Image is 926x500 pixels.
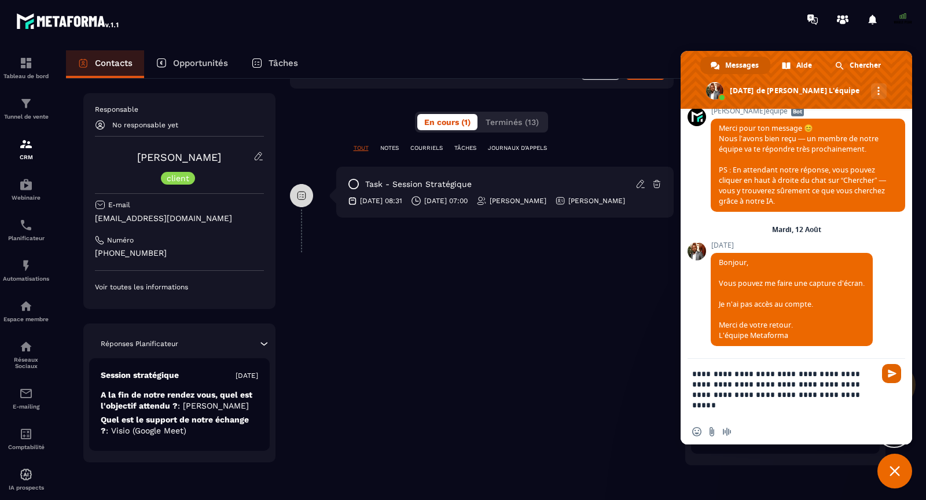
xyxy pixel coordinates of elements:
span: Bonjour, Vous pouvez me faire une capture d'écran. Je n'ai pas accès au compte. Merci de votre re... [719,258,865,340]
span: Envoyer [882,364,901,383]
span: Merci pour ton message 😊 Nous l’avons bien reçu — un membre de notre équipe va te répondre très p... [719,123,886,206]
button: En cours (1) [417,114,477,130]
a: formationformationCRM [3,128,49,169]
p: A la fin de notre rendez vous, quel est l'objectif attendu ? [101,389,258,411]
textarea: Entrez votre message... [692,359,877,419]
p: TÂCHES [454,144,476,152]
p: COURRIELS [410,144,443,152]
img: social-network [19,340,33,354]
a: Aide [771,57,824,74]
p: Voir toutes les informations [95,282,264,292]
a: emailemailE-mailing [3,378,49,418]
p: Contacts [95,58,133,68]
p: [DATE] 08:31 [360,196,402,205]
p: [PERSON_NAME] [490,196,546,205]
span: Chercher [850,57,881,74]
p: Espace membre [3,316,49,322]
img: logo [16,10,120,31]
p: Planificateur [3,235,49,241]
a: Tâches [240,50,310,78]
p: E-mailing [3,403,49,410]
img: accountant [19,427,33,441]
img: email [19,387,33,400]
p: [DATE] 07:00 [424,196,468,205]
span: Message audio [722,427,732,436]
span: : Visio (Google Meet) [106,426,186,435]
img: automations [19,468,33,481]
p: Session stratégique [101,370,179,381]
p: Responsable [95,105,264,114]
a: formationformationTableau de bord [3,47,49,88]
p: Tâches [269,58,298,68]
img: automations [19,178,33,192]
p: NOTES [380,144,399,152]
span: Aide [796,57,812,74]
img: scheduler [19,218,33,232]
img: automations [19,299,33,313]
a: automationsautomationsEspace membre [3,291,49,331]
p: No responsable yet [112,121,178,129]
p: Opportunités [173,58,228,68]
span: Terminés (13) [486,117,539,127]
p: Comptabilité [3,444,49,450]
a: social-networksocial-networkRéseaux Sociaux [3,331,49,378]
p: IA prospects [3,484,49,491]
a: Opportunités [144,50,240,78]
p: Webinaire [3,194,49,201]
span: Envoyer un fichier [707,427,716,436]
span: En cours (1) [424,117,471,127]
a: formationformationTunnel de vente [3,88,49,128]
p: E-mail [108,200,130,209]
p: Automatisations [3,275,49,282]
span: Messages [725,57,759,74]
button: Terminés (13) [479,114,546,130]
span: Insérer un emoji [692,427,701,436]
img: automations [19,259,33,273]
p: TOUT [354,144,369,152]
p: [EMAIL_ADDRESS][DOMAIN_NAME] [95,213,264,224]
p: Tableau de bord [3,73,49,79]
a: automationsautomationsAutomatisations [3,250,49,291]
p: [DATE] [236,371,258,380]
p: Tunnel de vente [3,113,49,120]
p: CRM [3,154,49,160]
p: [PHONE_NUMBER] [95,248,264,259]
img: formation [19,137,33,151]
p: Quel est le support de notre échange ? [101,414,258,436]
a: Fermer le chat [877,454,912,488]
a: [PERSON_NAME] [137,151,221,163]
div: Mardi, 12 Août [772,226,821,233]
p: task - Session stratégique [365,179,472,190]
p: [PERSON_NAME] [568,196,625,205]
a: accountantaccountantComptabilité [3,418,49,459]
span: [DATE] [711,241,873,249]
img: formation [19,97,33,111]
a: Contacts [66,50,144,78]
a: automationsautomationsWebinaire [3,169,49,209]
span: : [PERSON_NAME] [178,401,249,410]
p: Numéro [107,236,134,245]
img: formation [19,56,33,70]
p: JOURNAUX D'APPELS [488,144,547,152]
a: schedulerschedulerPlanificateur [3,209,49,250]
p: Réseaux Sociaux [3,356,49,369]
p: client [167,174,189,182]
a: Messages [700,57,770,74]
p: Réponses Planificateur [101,339,178,348]
a: Chercher [825,57,892,74]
